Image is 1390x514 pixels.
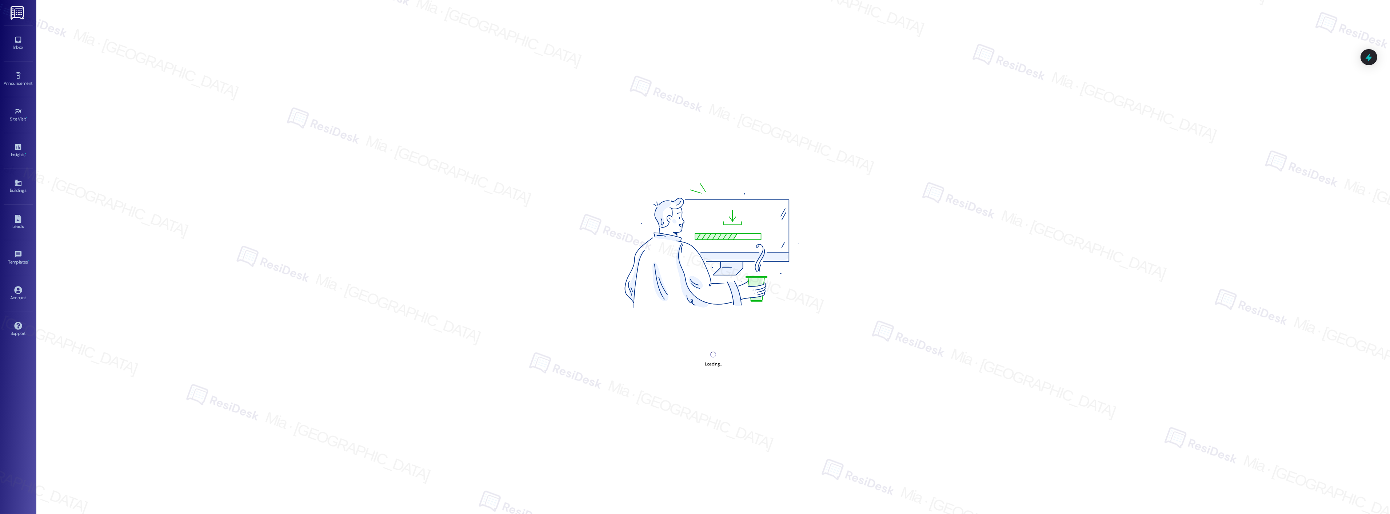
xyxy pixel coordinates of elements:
[4,248,33,268] a: Templates •
[26,115,27,120] span: •
[4,320,33,339] a: Support
[32,80,33,85] span: •
[28,258,29,264] span: •
[4,141,33,161] a: Insights •
[4,213,33,232] a: Leads
[705,360,721,368] div: Loading...
[11,6,25,20] img: ResiDesk Logo
[4,177,33,196] a: Buildings
[4,105,33,125] a: Site Visit •
[25,151,26,156] span: •
[4,33,33,53] a: Inbox
[4,284,33,304] a: Account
